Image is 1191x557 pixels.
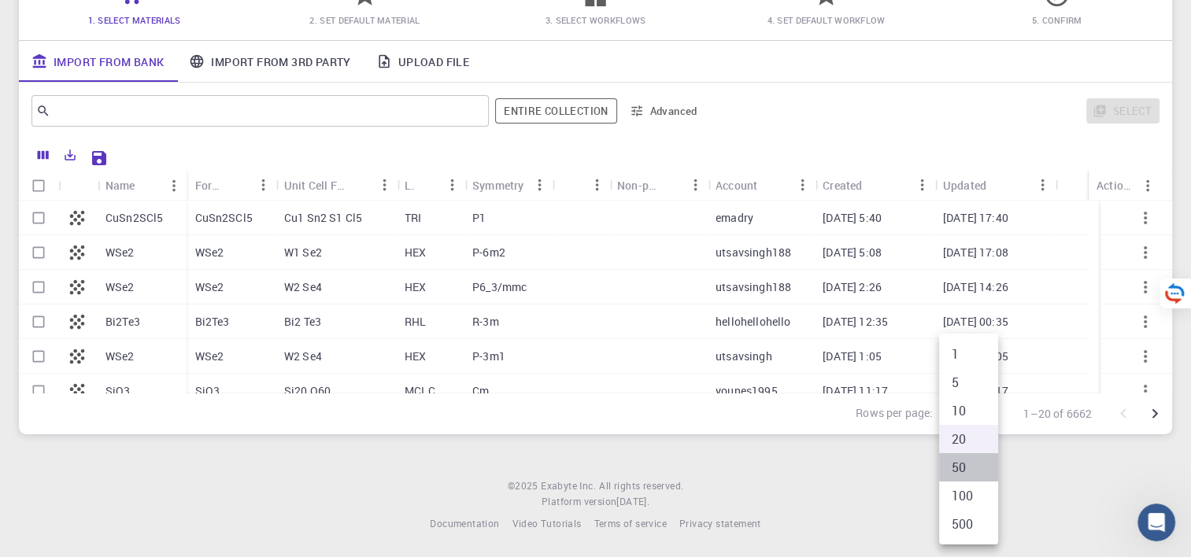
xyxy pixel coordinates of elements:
[939,425,998,453] li: 20
[939,510,998,538] li: 500
[1137,504,1175,541] iframe: Intercom live chat
[31,11,88,25] span: Support
[939,397,998,425] li: 10
[939,453,998,481] li: 50
[939,340,998,368] li: 1
[939,481,998,510] li: 100
[939,368,998,397] li: 5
